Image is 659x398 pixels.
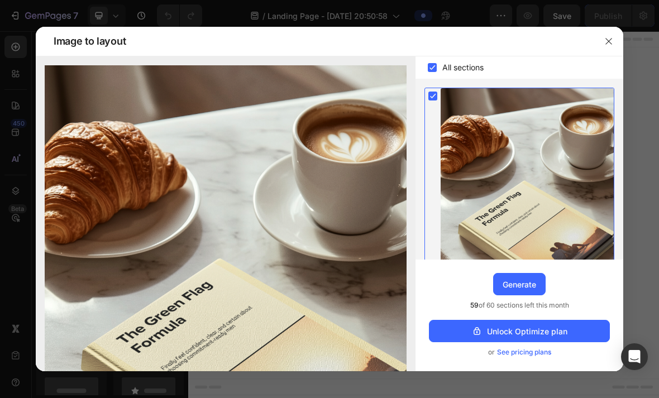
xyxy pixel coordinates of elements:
[54,35,126,48] span: Image to layout
[471,325,567,337] div: Unlock Optimize plan
[260,349,410,358] div: Start with Generating from URL or image
[497,347,551,358] span: See pricing plans
[470,300,569,311] span: of 60 sections left this month
[254,286,331,309] button: Add sections
[621,343,648,370] div: Open Intercom Messenger
[268,264,403,277] div: Start with Sections from sidebar
[429,320,610,342] button: Unlock Optimize plan
[337,286,416,309] button: Add elements
[442,61,484,74] span: All sections
[503,279,536,290] div: Generate
[470,301,479,309] span: 59
[493,273,546,295] button: Generate
[429,347,610,358] div: or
